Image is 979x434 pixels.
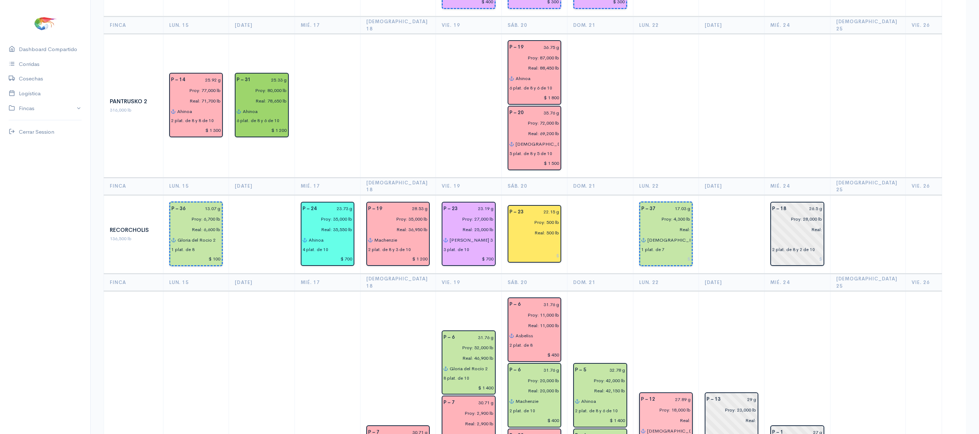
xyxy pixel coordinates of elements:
[509,251,559,261] input: $
[439,353,493,363] input: pescadas
[171,254,221,264] input: $
[237,117,279,124] div: 6 plat. de 8 y 6 de 10
[641,246,665,253] div: 1 plat. de 7
[171,125,221,135] input: $
[637,224,691,235] input: pescadas
[633,274,699,291] th: Lun. 22
[768,204,791,214] div: P – 18
[459,332,493,343] input: g
[298,214,353,224] input: estimadas
[104,274,163,291] th: Finca
[439,397,459,408] div: P – 7
[360,178,436,195] th: [DEMOGRAPHIC_DATA] 18
[508,40,561,105] div: Piscina: 19 Peso: 36.75 g Libras Proy: 87,000 lb Libras Reales: 88,450 lb Rendimiento: 101.7% Emp...
[509,350,559,360] input: $
[633,17,699,34] th: Lun. 22
[505,128,559,139] input: pescadas
[505,207,528,217] div: P – 23
[573,363,627,427] div: Piscina: 5 Peso: 32.78 g Libras Proy: 42,000 lb Libras Reales: 42,150 lb Rendimiento: 100.4% Empa...
[905,178,942,195] th: Vie. 26
[459,397,493,408] input: g
[439,204,462,214] div: P – 23
[163,17,229,34] th: Lun. 15
[298,224,353,235] input: pescadas
[641,254,691,264] input: $
[303,254,353,264] input: $
[439,342,493,353] input: estimadas
[508,205,561,263] div: Piscina: 23 Peso: 22.15 g Libras Proy: 500 lb Libras Reales: 500 lb Rendimiento: 100.0% Empacador...
[768,224,822,235] input: pescadas
[189,75,221,85] input: g
[505,42,528,53] div: P – 19
[167,204,190,214] div: P – 36
[364,214,428,224] input: estimadas
[321,204,353,214] input: g
[702,405,757,415] input: estimadas
[163,274,229,291] th: Lun. 15
[360,274,436,291] th: [DEMOGRAPHIC_DATA] 18
[163,178,229,195] th: Lun. 15
[505,217,559,228] input: estimadas
[366,202,430,266] div: Piscina: 19 Peso: 28.53 g Libras Proy: 35,000 lb Libras Reales: 36,950 lb Rendimiento: 105.6% Emp...
[364,204,387,214] div: P – 19
[637,394,659,405] div: P – 12
[508,363,561,427] div: Piscina: 6 Peso: 31.76 g Libras Proy: 20,000 lb Libras Reales: 20,000 lb Rendimiento: 100.0% Empa...
[235,73,288,137] div: Piscina: 31 Peso: 25.33 g Libras Proy: 80,000 lb Libras Reales: 78,650 lb Rendimiento: 98.3% Empa...
[255,75,287,85] input: g
[575,415,625,426] input: $
[765,17,830,34] th: Mié. 24
[772,246,815,253] div: 2 plat. de 8 y 2 de 10
[505,53,559,63] input: estimadas
[232,85,287,96] input: estimadas
[508,297,561,362] div: Piscina: 6 Peso: 31.76 g Libras Proy: 11,000 lb Libras Reales: 11,000 lb Rendimiento: 100.0% Empa...
[295,274,360,291] th: Mié. 17
[765,274,830,291] th: Mié. 24
[505,108,528,118] div: P – 20
[659,394,691,405] input: g
[436,178,501,195] th: Vie. 19
[436,274,501,291] th: Vie. 19
[633,178,699,195] th: Lun. 22
[699,17,765,34] th: [DATE]
[528,207,559,217] input: g
[169,201,223,267] div: Piscina: 36 Tipo: Raleo Peso: 13.07 g Libras Proy: 6,700 lb Libras Reales: 6,600 lb Rendimiento: ...
[167,85,221,96] input: estimadas
[505,320,559,331] input: pescadas
[567,17,633,34] th: Dom. 21
[104,178,163,195] th: Finca
[637,405,691,415] input: estimadas
[439,224,493,235] input: pescadas
[772,254,822,264] input: $
[525,299,559,310] input: g
[699,274,765,291] th: [DATE]
[443,383,493,393] input: $
[791,204,822,214] input: g
[505,365,525,375] div: P – 6
[237,125,287,135] input: $
[505,375,559,386] input: estimadas
[505,299,525,310] div: P – 6
[360,17,436,34] th: [DEMOGRAPHIC_DATA] 18
[571,386,625,396] input: pescadas
[190,204,221,214] input: g
[501,178,567,195] th: Sáb. 20
[637,204,660,214] div: P – 37
[575,408,618,414] div: 2 plat. de 8 y 6 de 10
[439,332,459,343] div: P – 6
[232,75,255,85] div: P – 31
[505,63,559,74] input: pescadas
[436,17,501,34] th: Vie. 19
[509,92,559,103] input: $
[525,365,559,375] input: g
[110,97,157,106] div: Pantrusko 2
[442,330,495,395] div: Piscina: 6 Peso: 31.76 g Libras Proy: 52,000 lb Libras Reales: 46,900 lb Rendimiento: 90.2% Empac...
[295,17,360,34] th: Mié. 17
[637,214,691,224] input: estimadas
[439,408,493,418] input: estimadas
[830,274,905,291] th: [DEMOGRAPHIC_DATA] 25
[509,415,559,426] input: $
[505,310,559,320] input: estimadas
[509,150,552,157] div: 5 plat. de 8 y 5 de 10
[295,178,360,195] th: Mié. 17
[368,254,428,264] input: $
